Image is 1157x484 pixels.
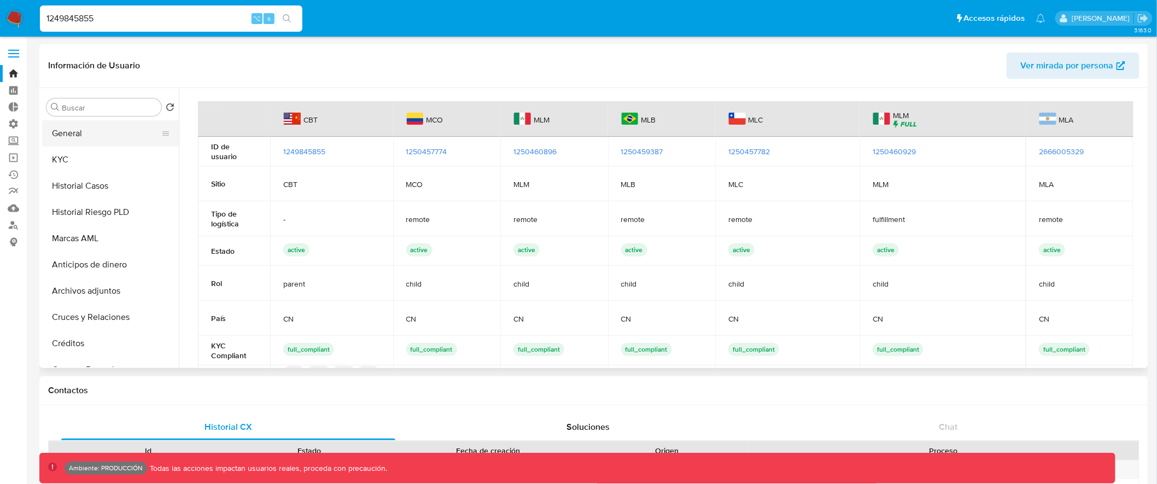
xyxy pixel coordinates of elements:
[267,13,271,24] span: s
[1137,13,1149,24] a: Salir
[42,147,179,173] button: KYC
[42,252,179,278] button: Anticipos de dinero
[594,445,740,456] div: Origen
[253,13,261,24] span: ⌥
[48,385,1140,396] h1: Contactos
[40,11,302,26] input: Buscar usuario o caso...
[42,120,170,147] button: General
[42,278,179,304] button: Archivos adjuntos
[75,445,221,456] div: Id
[1021,53,1114,79] span: Ver mirada por persona
[62,103,157,113] input: Buscar
[166,103,174,115] button: Volver al orden por defecto
[276,11,298,26] button: search-icon
[42,225,179,252] button: Marcas AML
[397,445,579,456] div: Fecha de creación
[755,445,1131,456] div: Proceso
[204,421,252,433] span: Historial CX
[1072,13,1133,24] p: diego.assum@mercadolibre.com
[1036,14,1045,23] a: Notificaciones
[51,103,60,112] button: Buscar
[42,330,179,357] button: Créditos
[42,357,179,383] button: Cuentas Bancarias
[42,304,179,330] button: Cruces y Relaciones
[964,13,1025,24] span: Accesos rápidos
[69,466,143,470] p: Ambiente: PRODUCCIÓN
[1007,53,1140,79] button: Ver mirada por persona
[42,199,179,225] button: Historial Riesgo PLD
[236,445,382,456] div: Estado
[567,421,610,433] span: Soluciones
[42,173,179,199] button: Historial Casos
[147,463,388,474] p: Todas las acciones impactan usuarios reales, proceda con precaución.
[939,421,958,433] span: Chat
[48,60,140,71] h1: Información de Usuario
